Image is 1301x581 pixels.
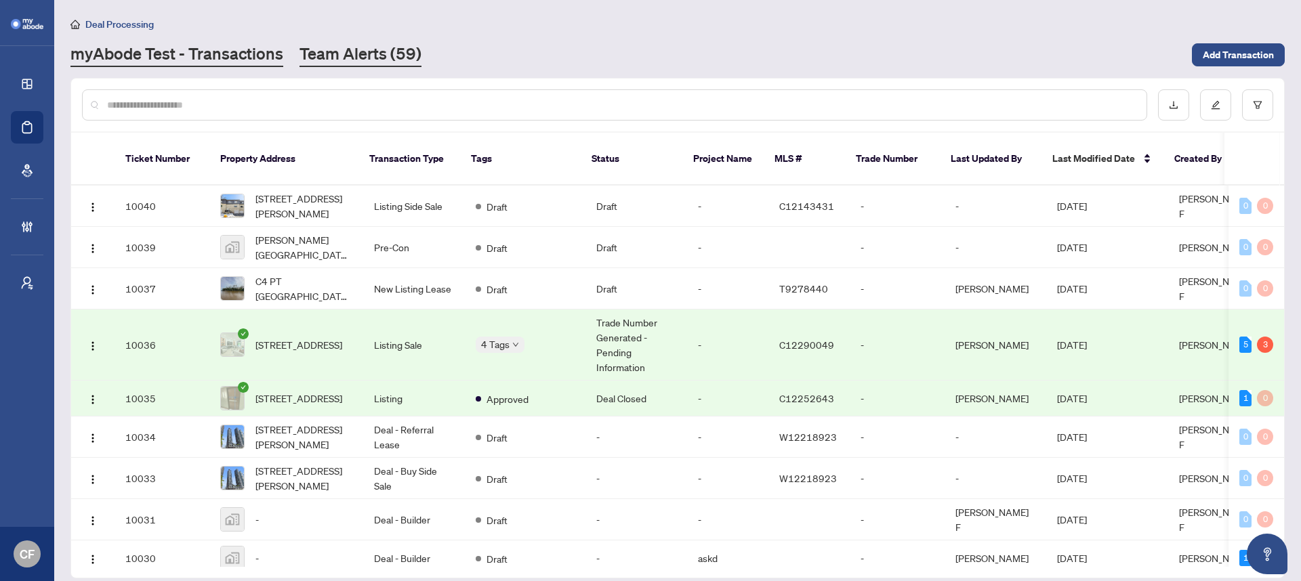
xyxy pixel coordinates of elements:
[221,236,244,259] img: thumbnail-img
[487,199,508,214] span: Draft
[1163,133,1245,186] th: Created By
[1179,339,1252,351] span: [PERSON_NAME]
[87,202,98,213] img: Logo
[363,381,465,416] td: Listing
[850,416,945,458] td: -
[687,186,768,227] td: -
[945,268,1046,309] td: [PERSON_NAME]
[1239,280,1252,297] div: 0
[1158,89,1189,121] button: download
[221,425,244,448] img: thumbnail-img
[115,381,209,416] td: 10035
[82,509,104,530] button: Logo
[82,278,104,299] button: Logo
[1257,280,1273,297] div: 0
[487,471,508,486] span: Draft
[1057,431,1087,443] span: [DATE]
[82,426,104,448] button: Logo
[945,227,1046,268] td: -
[82,467,104,489] button: Logo
[585,499,687,540] td: -
[363,540,465,576] td: Deal - Builder
[585,227,687,268] td: Draft
[115,227,209,268] td: 10039
[221,546,244,569] img: thumbnail-img
[363,458,465,499] td: Deal - Buy Side Sale
[115,268,209,309] td: 10037
[682,133,764,186] th: Project Name
[1239,390,1252,406] div: 1
[221,277,244,300] img: thumbnail-img
[850,540,945,576] td: -
[1239,550,1252,566] div: 1
[82,387,104,409] button: Logo
[1179,241,1252,253] span: [PERSON_NAME]
[687,416,768,458] td: -
[363,416,465,458] td: Deal - Referral Lease
[1239,470,1252,486] div: 0
[850,458,945,499] td: -
[1192,43,1285,66] button: Add Transaction
[255,512,259,527] span: -
[221,194,244,217] img: thumbnail-img
[1057,282,1087,295] span: [DATE]
[585,458,687,499] td: -
[512,341,519,348] span: down
[487,240,508,255] span: Draft
[1257,470,1273,486] div: 0
[115,416,209,458] td: 10034
[1057,241,1087,253] span: [DATE]
[1257,198,1273,214] div: 0
[20,276,34,290] span: user-switch
[87,515,98,526] img: Logo
[850,268,945,309] td: -
[1169,100,1178,110] span: download
[764,133,845,186] th: MLS #
[945,381,1046,416] td: [PERSON_NAME]
[1179,506,1252,533] span: [PERSON_NAME] F
[1239,429,1252,445] div: 0
[1239,337,1252,353] div: 5
[363,186,465,227] td: Listing Side Sale
[115,458,209,499] td: 10033
[87,341,98,351] img: Logo
[221,333,244,356] img: thumbnail-img
[585,268,687,309] td: Draft
[1179,423,1252,450] span: [PERSON_NAME] F
[687,540,768,576] td: askd
[115,499,209,540] td: 10031
[687,381,768,416] td: -
[221,387,244,410] img: thumbnail-img
[687,499,768,540] td: -
[487,282,508,297] span: Draft
[87,474,98,485] img: Logo
[1179,472,1252,484] span: [PERSON_NAME]
[238,328,249,339] span: check-circle
[687,227,768,268] td: -
[221,508,244,531] img: thumbnail-img
[70,43,283,67] a: myAbode Test - Transactions
[585,381,687,416] td: Deal Closed
[1057,339,1087,351] span: [DATE]
[1179,275,1252,302] span: [PERSON_NAME] F
[358,133,460,186] th: Transaction Type
[1052,151,1135,166] span: Last Modified Date
[85,18,154,30] span: Deal Processing
[850,499,945,540] td: -
[1179,552,1252,564] span: [PERSON_NAME]
[945,416,1046,458] td: -
[1239,198,1252,214] div: 0
[779,282,828,295] span: T9278440
[87,394,98,405] img: Logo
[850,381,945,416] td: -
[940,133,1041,186] th: Last Updated By
[850,309,945,381] td: -
[687,309,768,381] td: -
[585,186,687,227] td: Draft
[1257,390,1273,406] div: 0
[115,309,209,381] td: 10036
[945,499,1046,540] td: [PERSON_NAME] F
[255,391,342,406] span: [STREET_ADDRESS]
[687,458,768,499] td: -
[20,544,35,563] span: CF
